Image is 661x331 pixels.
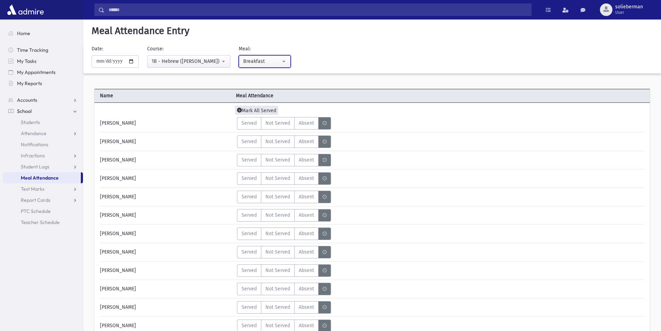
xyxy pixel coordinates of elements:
[237,172,331,185] div: MeaStatus
[241,193,257,200] span: Served
[237,246,331,258] div: MeaStatus
[3,139,83,150] a: Notifications
[237,191,331,203] div: MeaStatus
[265,304,290,311] span: Not Served
[265,212,290,219] span: Not Served
[241,304,257,311] span: Served
[237,227,331,240] div: MeaStatus
[265,175,290,182] span: Not Served
[21,186,44,192] span: Test Marks
[92,45,103,52] label: Date:
[147,45,163,52] label: Course:
[237,209,331,222] div: MeaStatus
[21,130,46,136] span: Attendance
[241,230,257,237] span: Served
[241,175,257,182] span: Served
[241,119,257,127] span: Served
[100,138,136,145] span: [PERSON_NAME]
[21,164,49,170] span: Student Logs
[17,30,30,36] span: Home
[3,106,83,117] a: School
[21,219,60,225] span: Teacher Schedule
[299,193,314,200] span: Absent
[615,4,643,10] span: solieberman
[100,285,136,292] span: [PERSON_NAME]
[237,135,331,148] div: MeaStatus
[89,25,655,37] h5: Meal Attendance Entry
[100,230,136,237] span: [PERSON_NAME]
[265,119,290,127] span: Not Served
[17,97,37,103] span: Accounts
[100,267,136,274] span: [PERSON_NAME]
[299,304,314,311] span: Absent
[3,183,83,195] a: Test Marks
[299,285,314,292] span: Absent
[3,206,83,217] a: PTC Schedule
[265,267,290,274] span: Not Served
[299,322,314,329] span: Absent
[21,208,51,214] span: PTC Schedule
[3,217,83,228] a: Teacher Schedule
[100,304,136,311] span: [PERSON_NAME]
[94,92,233,99] span: Name
[21,119,40,125] span: Students
[17,108,32,114] span: School
[299,248,314,256] span: Absent
[100,212,136,219] span: [PERSON_NAME]
[3,161,83,172] a: Student Logs
[233,92,372,99] span: Meal Attendance
[152,58,220,65] div: 1B - Hebrew ([PERSON_NAME])
[241,138,257,145] span: Served
[241,267,257,274] span: Served
[3,195,83,206] a: Report Cards
[237,154,331,166] div: MeaStatus
[3,172,81,183] a: Meal Attendance
[241,322,257,329] span: Served
[299,230,314,237] span: Absent
[21,175,59,181] span: Meal Attendance
[239,55,291,68] button: Breakfast
[104,3,531,16] input: Search
[237,283,331,295] div: MeaStatus
[265,285,290,292] span: Not Served
[241,212,257,219] span: Served
[299,175,314,182] span: Absent
[265,156,290,164] span: Not Served
[241,156,257,164] span: Served
[100,119,136,127] span: [PERSON_NAME]
[243,58,281,65] div: Breakfast
[21,152,45,159] span: Infractions
[237,117,331,130] div: MeaStatus
[299,212,314,219] span: Absent
[265,248,290,256] span: Not Served
[3,56,83,67] a: My Tasks
[3,150,83,161] a: Infractions
[265,138,290,145] span: Not Served
[17,58,36,64] span: My Tasks
[100,248,136,256] span: [PERSON_NAME]
[21,141,48,148] span: Notifications
[299,119,314,127] span: Absent
[3,94,83,106] a: Accounts
[615,10,643,15] span: User
[237,301,331,314] div: MeaStatus
[299,156,314,164] span: Absent
[299,138,314,145] span: Absent
[17,69,56,75] span: My Appointments
[3,67,83,78] a: My Appointments
[265,322,290,329] span: Not Served
[147,55,230,68] button: 1B - Hebrew (Mrs. Weiss)
[239,45,251,52] label: Meal:
[17,47,48,53] span: Time Tracking
[241,248,257,256] span: Served
[100,322,136,329] span: [PERSON_NAME]
[265,193,290,200] span: Not Served
[6,3,45,17] img: AdmirePro
[17,80,42,86] span: My Reports
[100,193,136,200] span: [PERSON_NAME]
[3,117,83,128] a: Students
[3,78,83,89] a: My Reports
[299,267,314,274] span: Absent
[100,156,136,164] span: [PERSON_NAME]
[100,175,136,182] span: [PERSON_NAME]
